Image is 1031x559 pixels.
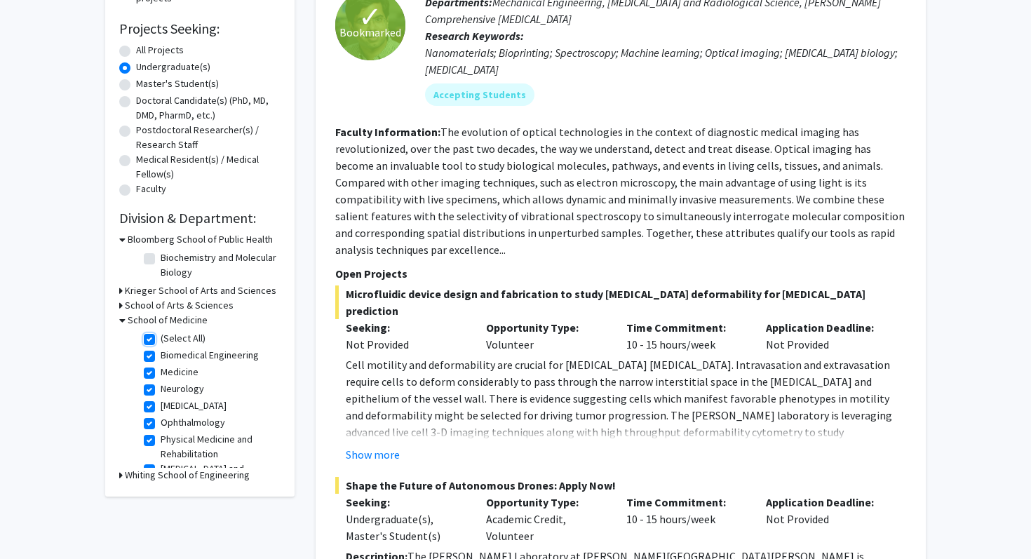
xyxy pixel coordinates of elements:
p: Opportunity Type: [486,319,605,336]
fg-read-more: The evolution of optical technologies in the context of diagnostic medical imaging has revolution... [335,125,905,257]
div: 10 - 15 hours/week [616,494,756,544]
p: Application Deadline: [766,494,885,511]
label: Undergraduate(s) [136,60,210,74]
h2: Division & Department: [119,210,281,227]
h3: School of Medicine [128,313,208,328]
label: (Select All) [161,331,205,346]
button: Show more [346,446,400,463]
div: 10 - 15 hours/week [616,319,756,353]
mat-chip: Accepting Students [425,83,534,106]
h3: Bloomberg School of Public Health [128,232,273,247]
b: Research Keywords: [425,29,524,43]
div: Undergraduate(s), Master's Student(s) [346,511,465,544]
label: Biomedical Engineering [161,348,259,363]
label: Master's Student(s) [136,76,219,91]
label: Ophthalmology [161,415,225,430]
div: Academic Credit, Volunteer [476,494,616,544]
label: [MEDICAL_DATA] and Molecular Sciences [161,462,277,491]
label: All Projects [136,43,184,58]
label: Neurology [161,382,204,396]
label: Doctoral Candidate(s) (PhD, MD, DMD, PharmD, etc.) [136,93,281,123]
label: Medical Resident(s) / Medical Fellow(s) [136,152,281,182]
p: Time Commitment: [626,319,746,336]
div: Nanomaterials; Bioprinting; Spectroscopy; Machine learning; Optical imaging; [MEDICAL_DATA] biolo... [425,44,906,78]
b: Faculty Information: [335,125,440,139]
label: Faculty [136,182,166,196]
div: Not Provided [755,494,896,544]
span: Bookmarked [339,24,401,41]
p: Seeking: [346,494,465,511]
span: Shape the Future of Autonomous Drones: Apply Now! [335,477,906,494]
div: Not Provided [346,336,465,353]
p: Application Deadline: [766,319,885,336]
h3: School of Arts & Sciences [125,298,234,313]
span: ✓ [358,10,382,24]
label: Biochemistry and Molecular Biology [161,250,277,280]
iframe: Chat [11,496,60,548]
label: Postdoctoral Researcher(s) / Research Staff [136,123,281,152]
p: Seeking: [346,319,465,336]
div: Volunteer [476,319,616,353]
p: Open Projects [335,265,906,282]
div: Not Provided [755,319,896,353]
label: [MEDICAL_DATA] [161,398,227,413]
h3: Krieger School of Arts and Sciences [125,283,276,298]
label: Medicine [161,365,198,379]
span: Microfluidic device design and fabrication to study [MEDICAL_DATA] deformability for [MEDICAL_DAT... [335,285,906,319]
h2: Projects Seeking: [119,20,281,37]
p: Opportunity Type: [486,494,605,511]
h3: Whiting School of Engineering [125,468,250,483]
p: Cell motility and deformability are crucial for [MEDICAL_DATA] [MEDICAL_DATA]. Intravasation and ... [346,356,906,457]
p: Time Commitment: [626,494,746,511]
label: Physical Medicine and Rehabilitation [161,432,277,462]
